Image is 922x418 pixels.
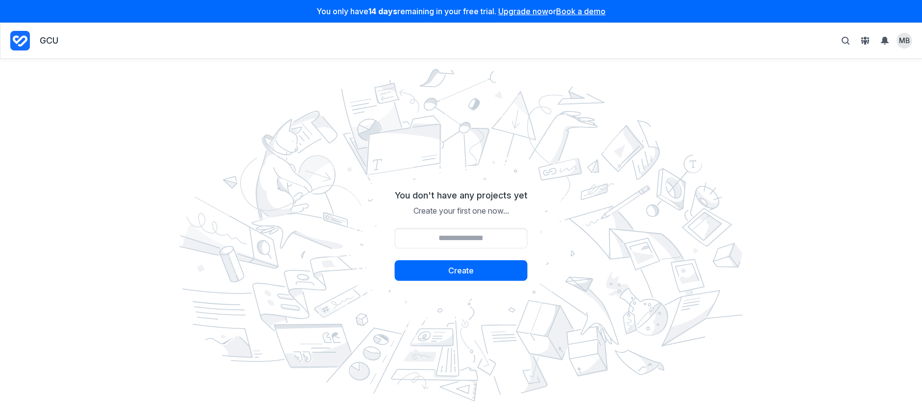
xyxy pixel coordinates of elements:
summary: View profile menu [897,33,912,49]
strong: 14 days [368,6,397,16]
button: Create [395,260,528,281]
h2: You don't have any projects yet [395,190,528,201]
a: Project Dashboard [10,29,30,52]
span: MB [899,36,910,45]
summary: View Notifications [877,33,897,49]
p: GCU [40,35,58,47]
button: View People & Groups [857,33,873,49]
button: Toggle search bar [838,33,853,49]
p: You only have remaining in your free trial. or [6,6,916,17]
a: Book a demo [556,6,606,16]
a: Upgrade now [498,6,548,16]
p: Create your first one now... [395,205,528,216]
